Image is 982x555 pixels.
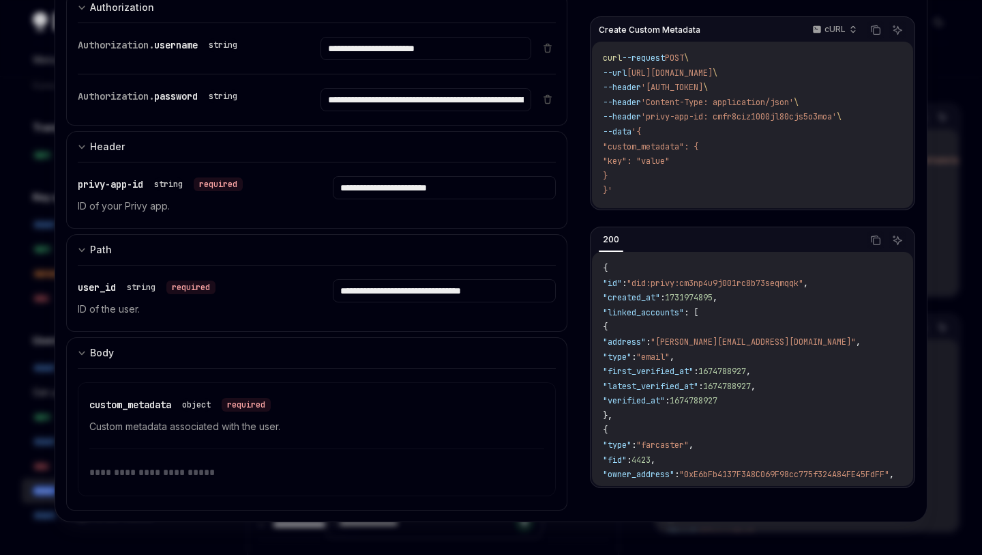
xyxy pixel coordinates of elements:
[603,337,646,347] span: "address"
[665,292,713,303] span: 1731974895
[751,381,756,392] span: ,
[66,131,567,162] button: expand input section
[698,366,746,377] span: 1674788927
[651,484,655,495] span: :
[694,484,698,495] span: ,
[78,90,154,102] span: Authorization.
[636,440,689,451] span: "farcaster"
[603,68,627,79] span: --url
[603,425,608,436] span: {
[603,263,608,274] span: {
[631,440,636,451] span: :
[603,97,641,108] span: --header
[651,337,856,347] span: "[PERSON_NAME][EMAIL_ADDRESS][DOMAIN_NAME]"
[689,440,694,451] span: ,
[867,231,884,249] button: Copy the contents from the code block
[889,469,894,480] span: ,
[603,469,674,480] span: "owner_address"
[622,53,665,63] span: --request
[646,337,651,347] span: :
[154,90,198,102] span: password
[78,88,243,104] div: Authorization.password
[655,484,694,495] span: "payton"
[674,469,679,480] span: :
[66,337,567,368] button: expand input section
[641,97,794,108] span: 'Content-Type: application/json'
[89,399,171,411] span: custom_metadata
[603,410,612,421] span: },
[194,177,243,191] div: required
[665,53,684,63] span: POST
[713,292,717,303] span: ,
[603,171,608,182] span: }
[222,398,271,412] div: required
[627,278,803,289] span: "did:privy:cm3np4u9j001rc8b73seqmqqk"
[684,53,689,63] span: \
[603,455,627,466] span: "fid"
[154,39,198,51] span: username
[603,484,651,495] span: "username"
[627,68,713,79] span: [URL][DOMAIN_NAME]
[665,395,670,406] span: :
[603,141,698,152] span: "custom_metadata": {
[603,53,622,63] span: curl
[603,278,622,289] span: "id"
[78,281,116,294] span: user_id
[603,381,698,392] span: "latest_verified_at"
[78,37,243,53] div: Authorization.username
[603,185,612,196] span: }'
[78,39,154,51] span: Authorization.
[867,21,884,39] button: Copy the contents from the code block
[599,25,700,35] span: Create Custom Metadata
[90,345,114,361] div: Body
[794,97,799,108] span: \
[631,352,636,362] span: :
[603,366,694,377] span: "first_verified_at"
[78,279,215,296] div: user_id
[837,111,842,122] span: \
[670,352,674,362] span: ,
[603,82,641,93] span: --header
[603,440,631,451] span: "type"
[603,126,631,137] span: --data
[603,111,641,122] span: --header
[78,198,300,214] p: ID of your Privy app.
[636,352,670,362] span: "email"
[694,366,698,377] span: :
[89,397,271,413] div: custom_metadata
[824,24,846,35] p: cURL
[166,281,215,294] div: required
[660,292,665,303] span: :
[90,139,125,155] div: Header
[703,381,751,392] span: 1674788927
[631,455,651,466] span: 4423
[703,82,708,93] span: \
[713,68,717,79] span: \
[889,21,906,39] button: Ask AI
[78,301,300,317] p: ID of the user.
[603,322,608,332] span: {
[803,278,808,289] span: ,
[603,352,631,362] span: "type"
[603,395,665,406] span: "verified_at"
[78,176,243,193] div: privy-app-id
[679,469,889,480] span: "0xE6bFb4137F3A8C069F98cc775f324A84FE45FdFF"
[641,111,837,122] span: 'privy-app-id: cmfr8ciz1000jl80cjs5o3moa'
[90,242,112,258] div: Path
[66,234,567,265] button: expand input section
[746,366,751,377] span: ,
[856,337,861,347] span: ,
[889,231,906,249] button: Ask AI
[670,395,717,406] span: 1674788927
[805,18,863,42] button: cURL
[599,231,623,248] div: 200
[651,455,655,466] span: ,
[603,307,684,318] span: "linked_accounts"
[698,381,703,392] span: :
[631,126,641,137] span: '{
[603,156,670,167] span: "key": "value"
[622,278,627,289] span: :
[684,307,698,318] span: : [
[603,292,660,303] span: "created_at"
[627,455,631,466] span: :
